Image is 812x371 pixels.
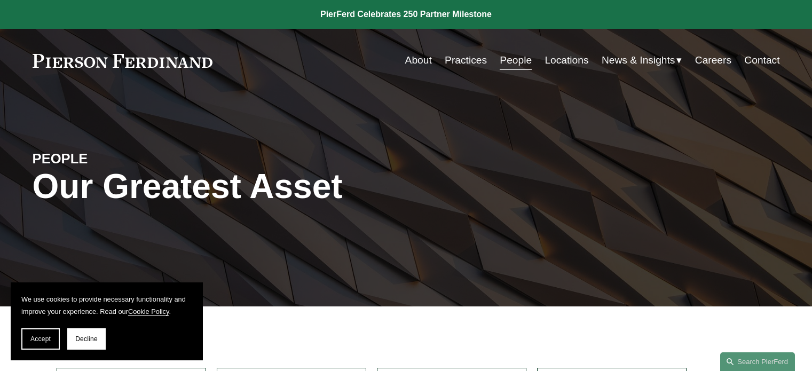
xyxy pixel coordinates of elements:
[11,282,203,360] section: Cookie banner
[500,50,532,70] a: People
[695,50,731,70] a: Careers
[75,335,98,343] span: Decline
[128,307,169,315] a: Cookie Policy
[67,328,106,350] button: Decline
[445,50,487,70] a: Practices
[602,50,682,70] a: folder dropdown
[545,50,588,70] a: Locations
[21,293,192,318] p: We use cookies to provide necessary functionality and improve your experience. Read our .
[33,167,531,206] h1: Our Greatest Asset
[30,335,51,343] span: Accept
[21,328,60,350] button: Accept
[33,150,219,167] h4: PEOPLE
[744,50,779,70] a: Contact
[720,352,795,371] a: Search this site
[405,50,432,70] a: About
[602,51,675,70] span: News & Insights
